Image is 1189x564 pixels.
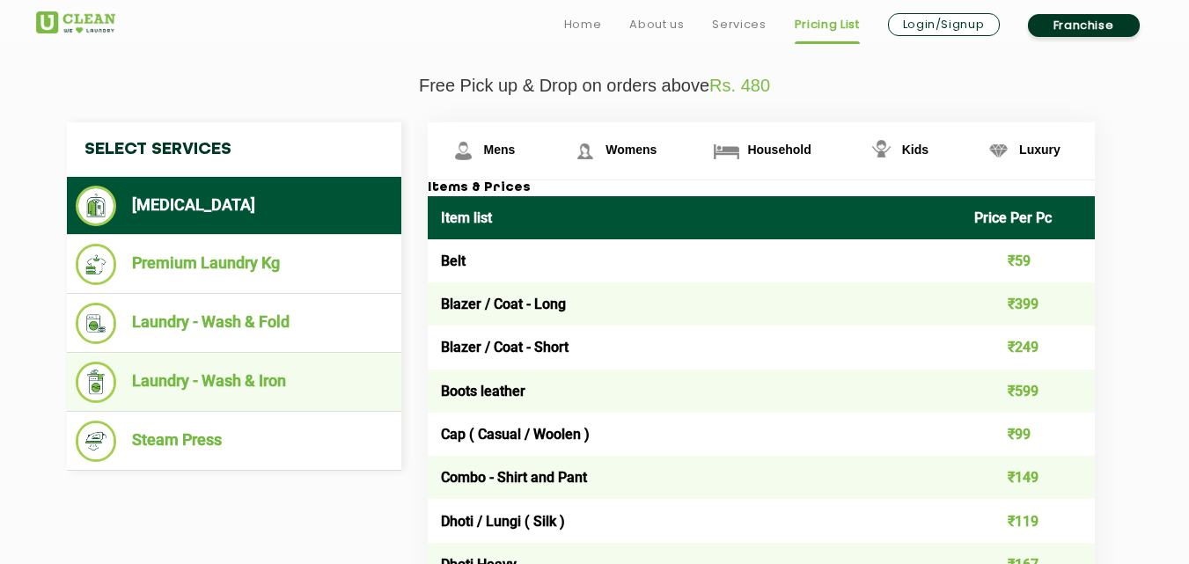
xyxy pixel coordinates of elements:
td: Dhoti / Lungi ( Silk ) [428,499,962,542]
span: Household [747,143,811,157]
th: Item list [428,196,962,239]
td: ₹59 [961,239,1095,282]
img: Laundry - Wash & Iron [76,362,117,403]
td: ₹249 [961,326,1095,369]
td: ₹399 [961,282,1095,326]
img: Kids [866,136,897,166]
a: About us [629,14,684,35]
img: Luxury [983,136,1014,166]
img: Dry Cleaning [76,186,117,226]
span: Womens [606,143,657,157]
span: Kids [902,143,928,157]
td: Belt [428,239,962,282]
li: [MEDICAL_DATA] [76,186,393,226]
span: Rs. 480 [709,76,770,95]
li: Premium Laundry Kg [76,244,393,285]
td: Blazer / Coat - Short [428,326,962,369]
span: Mens [484,143,516,157]
td: ₹99 [961,413,1095,456]
a: Home [564,14,602,35]
h3: Items & Prices [428,180,1095,196]
td: Boots leather [428,370,962,413]
td: Blazer / Coat - Long [428,282,962,326]
a: Pricing List [795,14,860,35]
img: Mens [448,136,479,166]
img: Laundry - Wash & Fold [76,303,117,344]
td: Combo - Shirt and Pant [428,456,962,499]
h4: Select Services [67,122,401,177]
a: Franchise [1028,14,1140,37]
td: ₹149 [961,456,1095,499]
img: Premium Laundry Kg [76,244,117,285]
a: Login/Signup [888,13,1000,36]
li: Laundry - Wash & Iron [76,362,393,403]
img: Household [711,136,742,166]
td: Cap ( Casual / Woolen ) [428,413,962,456]
img: Womens [569,136,600,166]
a: Services [712,14,766,35]
li: Laundry - Wash & Fold [76,303,393,344]
th: Price Per Pc [961,196,1095,239]
span: Luxury [1019,143,1061,157]
p: Free Pick up & Drop on orders above [36,76,1154,96]
img: Steam Press [76,421,117,462]
img: UClean Laundry and Dry Cleaning [36,11,115,33]
td: ₹119 [961,499,1095,542]
li: Steam Press [76,421,393,462]
td: ₹599 [961,370,1095,413]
